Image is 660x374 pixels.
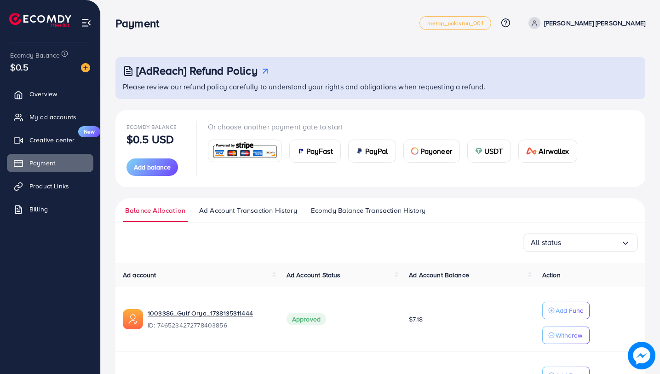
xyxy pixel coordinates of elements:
div: <span class='underline'>1003386_Gulf Orya_1738135311444</span></br>7465234272778403856 [148,309,272,330]
p: [PERSON_NAME] [PERSON_NAME] [544,18,645,29]
span: metap_pakistan_001 [427,20,483,26]
img: card [211,141,279,161]
p: $0.5 USD [126,134,174,145]
span: All status [531,235,562,250]
span: Ad account [123,270,156,280]
a: cardPayFast [289,140,341,163]
button: Withdraw [542,327,590,344]
span: Ecomdy Balance [10,51,60,60]
span: Billing [29,205,48,214]
span: Ad Account Status [287,270,341,280]
img: card [411,147,419,155]
a: Creative centerNew [7,131,93,149]
p: Add Fund [556,305,584,316]
a: cardPayoneer [403,140,460,163]
a: Payment [7,154,93,172]
a: Billing [7,200,93,218]
button: Add balance [126,158,178,176]
img: card [526,147,537,155]
p: Or choose another payment gate to start [208,121,585,132]
span: PayFast [306,146,333,157]
h3: Payment [115,17,166,30]
img: card [475,147,482,155]
a: [PERSON_NAME] [PERSON_NAME] [525,17,645,29]
span: Add balance [134,163,171,172]
div: Search for option [523,234,638,252]
span: USDT [484,146,503,157]
p: Withdraw [556,330,582,341]
a: My ad accounts [7,108,93,126]
a: card [208,140,282,162]
h3: [AdReach] Refund Policy [136,64,258,77]
span: PayPal [365,146,388,157]
img: card [356,147,363,155]
span: Action [542,270,561,280]
a: cardAirwallex [518,140,577,163]
span: ID: 7465234272778403856 [148,321,272,330]
a: Overview [7,85,93,103]
button: Add Fund [542,302,590,319]
span: Ecomdy Balance [126,123,177,131]
span: Payment [29,158,55,168]
span: Balance Allocation [125,205,185,216]
img: image [628,342,655,369]
a: cardPayPal [348,140,396,163]
a: 1003386_Gulf Orya_1738135311444 [148,309,272,318]
a: cardUSDT [467,140,511,163]
p: Please review our refund policy carefully to understand your rights and obligations when requesti... [123,81,640,92]
span: Creative center [29,135,75,145]
span: $7.18 [409,315,423,324]
span: Approved [287,313,326,325]
span: New [78,126,100,137]
img: ic-ads-acc.e4c84228.svg [123,309,143,329]
span: Ecomdy Balance Transaction History [311,205,425,216]
span: Payoneer [420,146,452,157]
img: image [81,63,90,72]
span: My ad accounts [29,112,76,122]
span: $0.5 [10,60,29,74]
span: Ad Account Transaction History [199,205,297,216]
span: Product Links [29,181,69,191]
img: card [297,147,304,155]
img: menu [81,18,92,28]
a: metap_pakistan_001 [419,16,491,30]
img: logo [9,13,71,27]
span: Overview [29,89,57,99]
span: Ad Account Balance [409,270,469,280]
span: Airwallex [539,146,569,157]
a: Product Links [7,177,93,195]
input: Search for option [562,235,621,250]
